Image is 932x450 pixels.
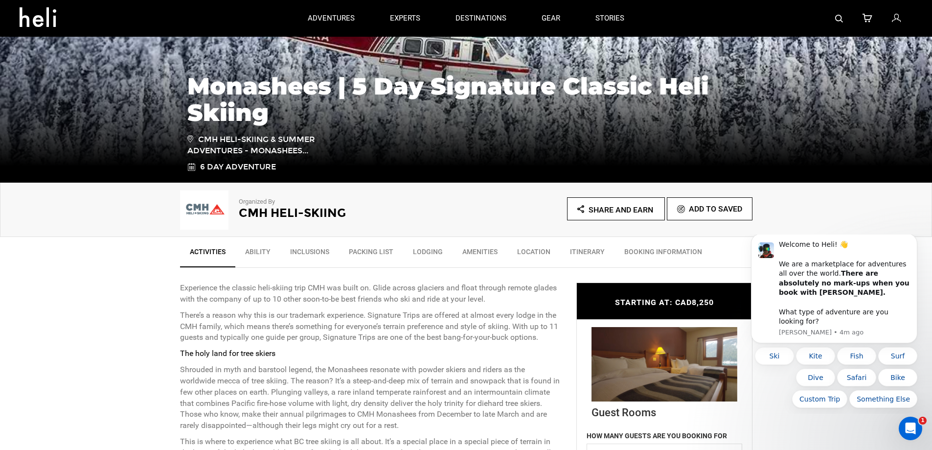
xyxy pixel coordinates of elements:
[180,364,562,431] p: Shrouded in myth and barstool legend, the Monashees resonate with powder skiers and riders as the...
[180,310,562,344] p: There’s a reason why this is our trademark experience. Signature Trips are offered at almost ever...
[455,13,506,24] p: destinations
[60,113,99,130] button: Quick reply: Kite
[339,242,403,266] a: Packing List
[142,134,181,152] button: Quick reply: Bike
[736,235,932,414] iframe: Intercom notifications message
[187,133,327,157] span: CMH Heli-Skiing & Summer Adventures - Monashees...
[308,13,355,24] p: adventures
[919,417,927,425] span: 1
[587,431,727,444] label: HOW MANY GUESTS ARE YOU BOOKING FOR
[390,13,420,24] p: experts
[180,190,229,230] img: img_f168ee0c08cd871142204ec5c28dc568.png
[235,242,280,266] a: Ability
[453,242,507,266] a: Amenities
[180,242,235,267] a: Activities
[56,156,111,173] button: Quick reply: Custom Trip
[60,134,99,152] button: Quick reply: Dive
[280,242,339,266] a: Inclusions
[239,197,439,207] p: Organized By
[15,113,181,173] div: Quick reply options
[113,156,181,173] button: Quick reply: Something Else
[187,73,745,126] h1: Monashees | 5 Day Signature Classic Heli Skiing
[43,5,174,92] div: Welcome to Heli! 👋 We are a marketplace for adventures all over the world. What type of adventure...
[200,162,276,173] span: 6 Day Adventure
[239,207,439,219] h2: CMH Heli-Skiing
[403,242,453,266] a: Lodging
[589,205,653,214] span: Share and Earn
[560,242,614,266] a: Itinerary
[689,204,742,213] span: Add To Saved
[101,113,140,130] button: Quick reply: Fish
[591,327,737,402] img: dfa64cc2-7a48-4561-b317-2d8b9a31a912_92_2d72313a7f466f3492c5cfd6ff37f155_loc_ngl.jpg
[835,15,843,23] img: search-bar-icon.svg
[615,298,714,307] span: STARTING AT: CAD8,250
[19,113,58,130] button: Quick reply: Ski
[507,242,560,266] a: Location
[22,8,38,24] img: Profile image for Carl
[101,134,140,152] button: Quick reply: Safari
[899,417,922,440] iframe: Intercom live chat
[180,349,275,358] strong: The holy land for tree skiers
[43,94,174,102] p: Message from Carl, sent 4m ago
[142,113,181,130] button: Quick reply: Surf
[43,5,174,92] div: Message content
[43,35,173,62] b: There are absolutely no mark-ups when you book with [PERSON_NAME].
[614,242,712,266] a: BOOKING INFORMATION
[591,402,737,420] div: Guest Rooms
[180,283,562,305] p: Experience the classic heli-skiing trip CMH was built on. Glide across glaciers and float through...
